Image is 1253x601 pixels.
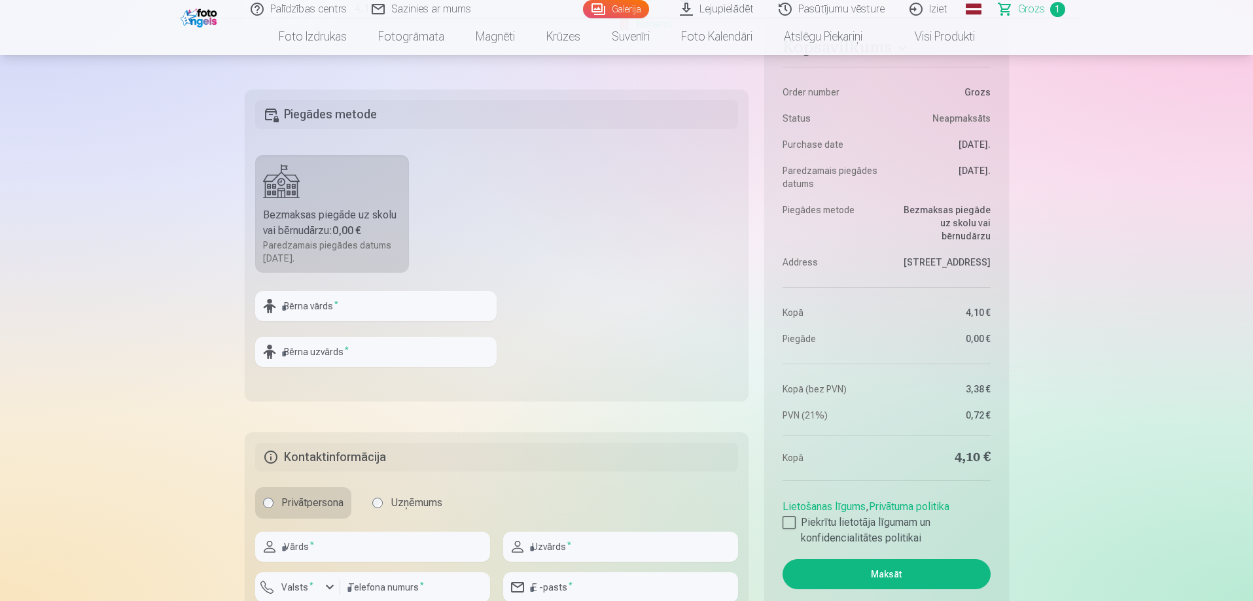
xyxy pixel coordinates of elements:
[783,500,866,513] a: Lietošanas līgums
[893,164,991,190] dd: [DATE].
[783,306,880,319] dt: Kopā
[332,224,361,237] b: 0,00 €
[362,18,460,55] a: Fotogrāmata
[893,306,991,319] dd: 4,10 €
[869,500,949,513] a: Privātuma politika
[768,18,878,55] a: Atslēgu piekariņi
[276,581,319,594] label: Valsts
[596,18,665,55] a: Suvenīri
[181,5,221,27] img: /fa1
[893,86,991,99] dd: Grozs
[364,487,450,519] label: Uzņēmums
[783,449,880,467] dt: Kopā
[263,239,402,265] div: Paredzamais piegādes datums [DATE].
[783,112,880,125] dt: Status
[783,409,880,422] dt: PVN (21%)
[783,203,880,243] dt: Piegādes metode
[1050,2,1065,17] span: 1
[263,18,362,55] a: Foto izdrukas
[263,207,402,239] div: Bezmaksas piegāde uz skolu vai bērnudārzu :
[878,18,991,55] a: Visi produkti
[932,112,991,125] span: Neapmaksāts
[783,559,990,589] button: Maksāt
[783,383,880,396] dt: Kopā (bez PVN)
[1018,1,1045,17] span: Grozs
[893,449,991,467] dd: 4,10 €
[893,256,991,269] dd: [STREET_ADDRESS]
[783,332,880,345] dt: Piegāde
[893,203,991,243] dd: Bezmaksas piegāde uz skolu vai bērnudārzu
[783,515,990,546] label: Piekrītu lietotāja līgumam un konfidencialitātes politikai
[263,498,274,508] input: Privātpersona
[783,86,880,99] dt: Order number
[255,443,739,472] h5: Kontaktinformācija
[372,498,383,508] input: Uzņēmums
[783,138,880,151] dt: Purchase date
[783,164,880,190] dt: Paredzamais piegādes datums
[893,409,991,422] dd: 0,72 €
[893,332,991,345] dd: 0,00 €
[893,138,991,151] dd: [DATE].
[460,18,531,55] a: Magnēti
[531,18,596,55] a: Krūzes
[893,383,991,396] dd: 3,38 €
[783,494,990,546] div: ,
[665,18,768,55] a: Foto kalendāri
[783,256,880,269] dt: Address
[255,100,739,129] h5: Piegādes metode
[255,487,351,519] label: Privātpersona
